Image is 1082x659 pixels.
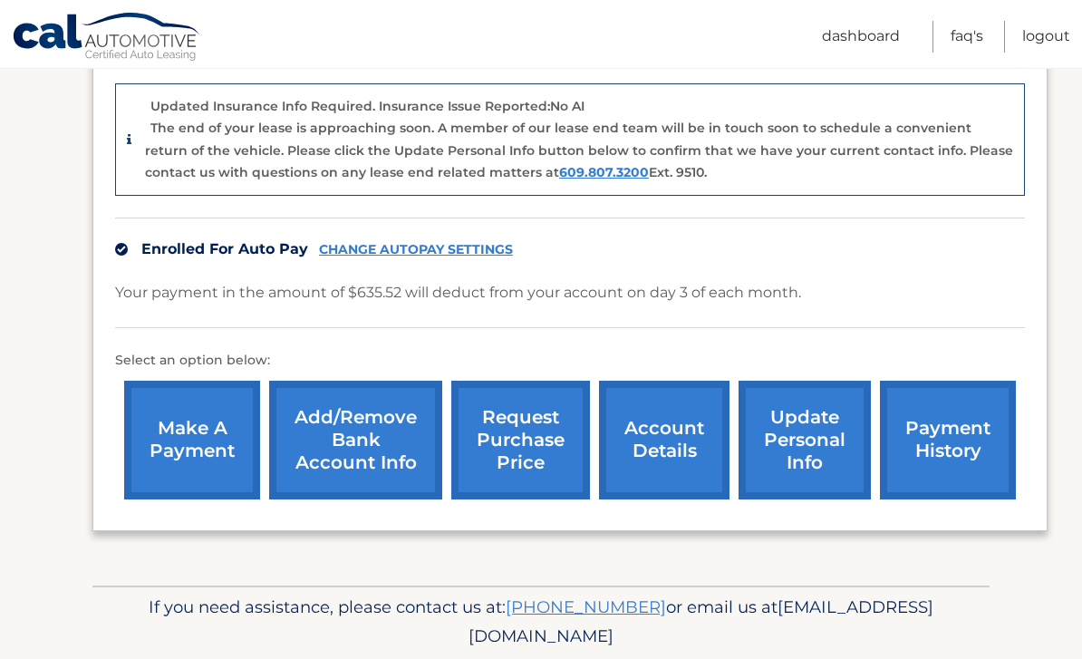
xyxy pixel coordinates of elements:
[145,120,1013,180] p: The end of your lease is approaching soon. A member of our lease end team will be in touch soon t...
[880,381,1016,499] a: payment history
[506,596,666,617] a: [PHONE_NUMBER]
[451,381,590,499] a: request purchase price
[951,21,983,53] a: FAQ's
[599,381,729,499] a: account details
[822,21,900,53] a: Dashboard
[115,243,128,256] img: check.svg
[104,593,978,651] p: If you need assistance, please contact us at: or email us at
[12,12,202,64] a: Cal Automotive
[115,350,1025,372] p: Select an option below:
[739,381,871,499] a: update personal info
[115,280,801,305] p: Your payment in the amount of $635.52 will deduct from your account on day 3 of each month.
[124,381,260,499] a: make a payment
[559,164,649,180] a: 609.807.3200
[141,240,308,257] span: Enrolled For Auto Pay
[319,242,513,257] a: CHANGE AUTOPAY SETTINGS
[1022,21,1070,53] a: Logout
[269,381,442,499] a: Add/Remove bank account info
[150,98,584,114] p: Updated Insurance Info Required. Insurance Issue Reported:No AI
